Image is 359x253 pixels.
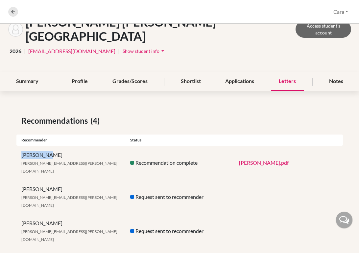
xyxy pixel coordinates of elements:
div: Recommender [16,137,125,143]
span: 2026 [10,47,21,55]
div: [PERSON_NAME] [16,185,125,209]
i: arrow_drop_down [159,48,166,54]
div: [PERSON_NAME] [16,219,125,243]
div: Request sent to recommender [125,193,234,201]
a: [EMAIL_ADDRESS][DOMAIN_NAME] [28,47,115,55]
div: Status [125,137,234,143]
div: Notes [321,72,351,91]
div: Letters [271,72,304,91]
a: Access student's account [296,21,351,38]
h1: [PERSON_NAME] [PERSON_NAME][GEOGRAPHIC_DATA] [26,15,296,43]
span: [PERSON_NAME][EMAIL_ADDRESS][PERSON_NAME][DOMAIN_NAME] [21,195,117,208]
span: Show student info [123,48,159,54]
span: | [24,47,26,55]
div: Request sent to recommender [125,227,234,235]
div: Recommendation complete [125,159,234,167]
div: [PERSON_NAME] [16,151,125,175]
span: (4) [90,115,102,127]
div: Applications [217,72,262,91]
div: Shortlist [173,72,209,91]
a: [PERSON_NAME].pdf [239,159,289,166]
img: Sofia Díaz Salazar's avatar [8,22,23,37]
span: | [118,47,120,55]
div: Summary [8,72,46,91]
span: [PERSON_NAME][EMAIL_ADDRESS][PERSON_NAME][DOMAIN_NAME] [21,161,117,174]
div: Grades/Scores [105,72,156,91]
div: Profile [64,72,96,91]
button: Cara [330,6,351,18]
span: Recommendations [21,115,90,127]
span: [PERSON_NAME][EMAIL_ADDRESS][PERSON_NAME][DOMAIN_NAME] [21,229,117,242]
span: Help [15,5,29,11]
button: Show student infoarrow_drop_down [122,46,166,56]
